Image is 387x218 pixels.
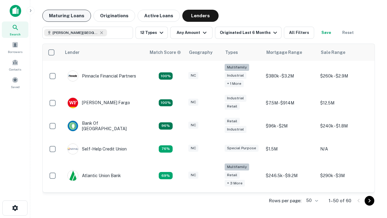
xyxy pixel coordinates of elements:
[68,170,78,181] img: picture
[317,137,372,160] td: N/A
[263,160,317,191] td: $246.5k - $9.2M
[220,29,279,36] div: Originated Last 6 Months
[138,10,180,22] button: Active Loans
[61,44,146,61] th: Lender
[93,10,135,22] button: Originations
[2,74,28,91] a: Saved
[9,67,21,72] span: Contacts
[317,44,372,61] th: Sale Range
[188,145,198,152] div: NC
[67,170,121,181] div: Atlantic Union Bank
[159,172,173,179] div: Matching Properties: 10, hasApolloMatch: undefined
[68,98,78,108] img: picture
[225,126,246,133] div: Industrial
[2,21,28,38] a: Search
[222,44,263,61] th: Types
[263,114,317,137] td: $96k - $2M
[159,145,173,153] div: Matching Properties: 11, hasApolloMatch: undefined
[53,30,98,35] span: [PERSON_NAME][GEOGRAPHIC_DATA], [GEOGRAPHIC_DATA]
[185,44,222,61] th: Geography
[188,72,198,79] div: NC
[188,172,198,179] div: NC
[182,10,219,22] button: Lenders
[67,71,136,81] div: Pinnacle Financial Partners
[135,27,168,39] button: 12 Types
[357,150,387,179] iframe: Chat Widget
[215,27,281,39] button: Originated Last 6 Months
[263,137,317,160] td: $1.5M
[150,49,180,56] h6: Match Score
[2,39,28,55] a: Borrowers
[67,97,130,108] div: [PERSON_NAME] Fargo
[42,10,91,22] button: Maturing Loans
[225,118,240,125] div: Retail
[225,145,259,152] div: Special Purpose
[8,49,22,54] span: Borrowers
[269,197,301,204] p: Rows per page:
[146,44,185,61] th: Capitalize uses an advanced AI algorithm to match your search with the best lender. The match sco...
[365,196,374,206] button: Go to next page
[225,95,246,102] div: Industrial
[317,27,336,39] button: Save your search to get updates of matches that match your search criteria.
[304,196,319,205] div: 50
[188,122,198,129] div: NC
[170,27,213,39] button: Any Amount
[263,61,317,91] td: $380k - $3.2M
[2,57,28,73] a: Contacts
[159,99,173,107] div: Matching Properties: 15, hasApolloMatch: undefined
[225,172,240,179] div: Retail
[225,180,245,187] div: + 3 more
[225,80,244,87] div: + 1 more
[10,5,21,17] img: capitalize-icon.png
[266,49,302,56] div: Mortgage Range
[189,49,213,56] div: Geography
[68,144,78,154] img: picture
[284,27,314,39] button: All Filters
[188,99,198,106] div: NC
[263,91,317,114] td: $7.5M - $914M
[68,71,78,81] img: picture
[225,49,238,56] div: Types
[317,91,372,114] td: $12.5M
[65,49,80,56] div: Lender
[225,163,249,170] div: Multifamily
[67,144,127,154] div: Self-help Credit Union
[317,61,372,91] td: $260k - $2.9M
[338,27,358,39] button: Reset
[10,32,21,37] span: Search
[329,197,351,204] p: 1–50 of 60
[225,64,249,71] div: Multifamily
[11,84,20,89] span: Saved
[67,121,140,131] div: Bank Of [GEOGRAPHIC_DATA]
[159,72,173,80] div: Matching Properties: 26, hasApolloMatch: undefined
[263,44,317,61] th: Mortgage Range
[225,72,246,79] div: Industrial
[225,103,240,110] div: Retail
[317,114,372,137] td: $240k - $1.8M
[321,49,345,56] div: Sale Range
[150,49,181,56] div: Capitalize uses an advanced AI algorithm to match your search with the best lender. The match sco...
[317,160,372,191] td: $290k - $3M
[159,122,173,130] div: Matching Properties: 14, hasApolloMatch: undefined
[68,121,78,131] img: picture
